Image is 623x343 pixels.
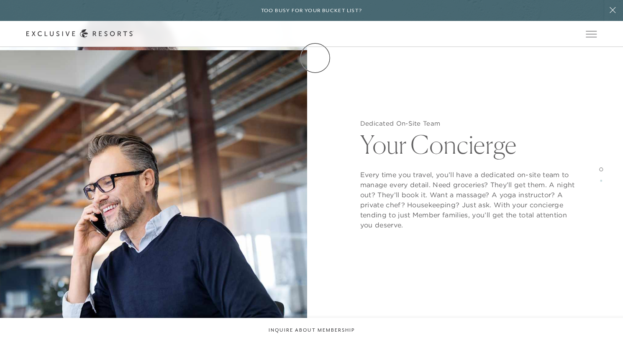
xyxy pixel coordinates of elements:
h6: Too busy for your bucket list? [261,7,362,15]
h5: Dedicated On-Site Team [360,119,579,128]
iframe: Qualified Messenger [585,304,623,343]
button: Open navigation [586,31,597,37]
p: Every time you travel, you’ll have a dedicated on-site team to manage every detail. Need grocerie... [360,170,579,230]
h2: Your Concierge [360,128,579,157]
